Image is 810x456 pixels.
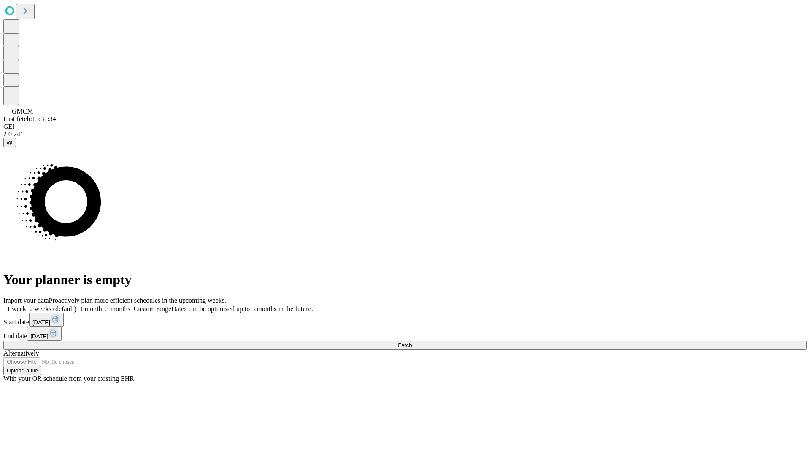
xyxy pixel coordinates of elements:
[30,333,48,339] span: [DATE]
[3,130,807,138] div: 2.0.241
[80,305,102,312] span: 1 month
[32,319,50,326] span: [DATE]
[27,327,62,341] button: [DATE]
[3,327,807,341] div: End date
[3,297,49,304] span: Import your data
[3,138,16,147] button: @
[3,115,56,122] span: Last fetch: 13:31:34
[134,305,171,312] span: Custom range
[398,342,412,348] span: Fetch
[3,272,807,288] h1: Your planner is empty
[3,341,807,350] button: Fetch
[7,139,13,146] span: @
[3,375,134,382] span: With your OR schedule from your existing EHR
[49,297,226,304] span: Proactively plan more efficient schedules in the upcoming weeks.
[171,305,313,312] span: Dates can be optimized up to 3 months in the future.
[105,305,130,312] span: 3 months
[29,313,64,327] button: [DATE]
[3,313,807,327] div: Start date
[30,305,76,312] span: 2 weeks (default)
[3,350,39,357] span: Alternatively
[3,123,807,130] div: GEI
[7,305,26,312] span: 1 week
[3,366,41,375] button: Upload a file
[12,108,33,115] span: GMCM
